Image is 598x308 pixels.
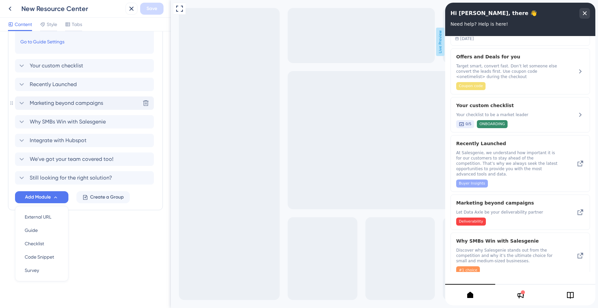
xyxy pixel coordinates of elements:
span: Style [47,20,57,28]
span: Content [15,20,32,28]
span: Recently Launched [30,80,77,88]
button: Save [140,3,164,15]
span: Marketing beyond campaigns [11,196,113,204]
span: Why SMBs Win with Salesgenie [30,118,106,126]
span: Create a Group [90,193,124,201]
span: Survey [25,266,39,274]
span: Marketing beyond campaigns [30,99,103,107]
div: Your custom checklist [15,59,156,72]
span: 0/5 [20,119,26,124]
span: Your checklist to be a market leader [11,109,113,115]
div: Integrate with Hubspot [15,134,156,147]
div: Recently Launched [11,137,113,185]
div: We've got your team covered too! [15,152,156,166]
div: Marketing beyond campaigns [15,96,156,110]
span: External URL [25,213,51,221]
div: Offers and Deals for you [11,50,113,87]
div: New Resource Center [21,4,123,13]
span: Checklist [25,240,44,248]
div: Your custom checklist [11,99,113,125]
span: We've got your team covered too! [30,155,113,163]
button: Create a Group [76,191,130,203]
span: Guide [25,226,38,234]
span: Recently Launched [11,137,113,145]
div: Why SMBs Win with Salesgenie [15,115,156,128]
span: Hi [PERSON_NAME], there 👋 [5,6,92,16]
span: Code Snippet [25,253,54,261]
button: External URL [19,210,64,224]
div: Marketing beyond campaigns [11,196,113,223]
div: Recently Launched [15,78,156,91]
button: Add Module [15,191,68,203]
span: Your custom checklist [30,62,83,70]
span: Coupon code [14,81,38,86]
span: Tabs [72,20,82,28]
span: Growth Hub [14,2,46,10]
div: Why SMBs Win with Salesgenie [11,234,113,272]
span: Why SMBs Win with Salesgenie [11,234,113,242]
div: Still looking for the right solution? [15,171,156,185]
span: Add Module [25,193,51,201]
button: Code Snippet [19,250,64,264]
span: #1 choice [14,265,32,270]
span: Still looking for the right solution? [30,174,112,182]
a: Go to Guide Settings [20,38,64,46]
span: Integrate with Hubspot [30,136,86,144]
span: Need help? Help is here! [5,19,63,24]
span: At Salesgenie, we understand how important it is for our customers to stay ahead of the competiti... [11,147,113,174]
div: 3 [50,4,53,9]
span: Target smart, convert fast. Don’t let someone else convert the leads first. Use coupon code <onet... [11,61,113,77]
button: Guide [19,224,64,237]
span: Discover why Salesgenie stands out from the competition and why it’s the ultimate choice for smal... [11,245,113,261]
span: Save [146,5,157,13]
span: Live Preview [265,28,274,56]
span: Let Data Axle be your deliverability partner [11,207,113,212]
span: Deliverability [14,216,38,222]
span: Your custom checklist [11,99,113,107]
span: [DATE] [15,33,29,39]
span: Offers and Deals for you [11,50,113,58]
div: close resource center [134,5,145,16]
button: Checklist [19,237,64,250]
span: ONBOARDING [34,119,60,124]
span: Buyer Insights [14,178,40,184]
button: Survey [19,264,64,277]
